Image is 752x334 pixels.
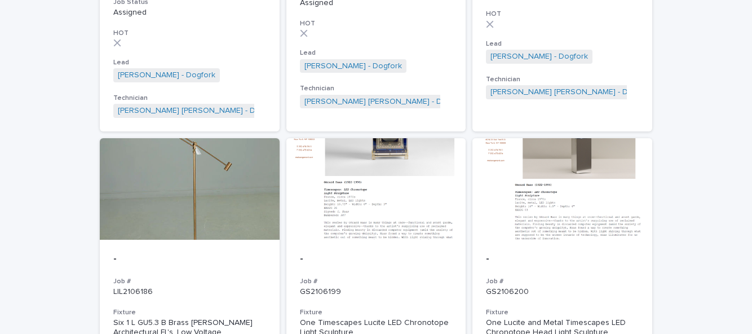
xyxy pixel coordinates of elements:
a: [PERSON_NAME] - Dogfork [118,71,215,80]
a: [PERSON_NAME] - Dogfork [304,61,402,71]
h3: Fixture [300,308,453,317]
h3: Job # [486,277,639,286]
h3: Technician [113,94,266,103]
p: - [486,253,639,266]
h3: Job # [113,277,266,286]
h3: HOT [486,10,639,19]
p: GS2106199 [300,287,453,297]
h3: Lead [113,58,266,67]
p: - [113,253,266,266]
h3: Technician [300,84,453,93]
h3: Fixture [486,308,639,317]
h3: Fixture [113,308,266,317]
h3: HOT [113,29,266,38]
p: LIL2106186 [113,287,266,297]
h3: Technician [486,75,639,84]
p: - [300,253,453,266]
p: Assigned [113,8,266,17]
p: GS2106200 [486,287,639,297]
a: [PERSON_NAME] [PERSON_NAME] - Dogfork - Technician [490,87,697,97]
a: [PERSON_NAME] - Dogfork [490,52,588,61]
a: [PERSON_NAME] [PERSON_NAME] - Dogfork - Technician [118,106,324,116]
h3: HOT [300,19,453,28]
h3: Lead [300,49,453,58]
a: [PERSON_NAME] [PERSON_NAME] - Dogfork - Technician [304,97,511,107]
h3: Lead [486,39,639,49]
h3: Job # [300,277,453,286]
